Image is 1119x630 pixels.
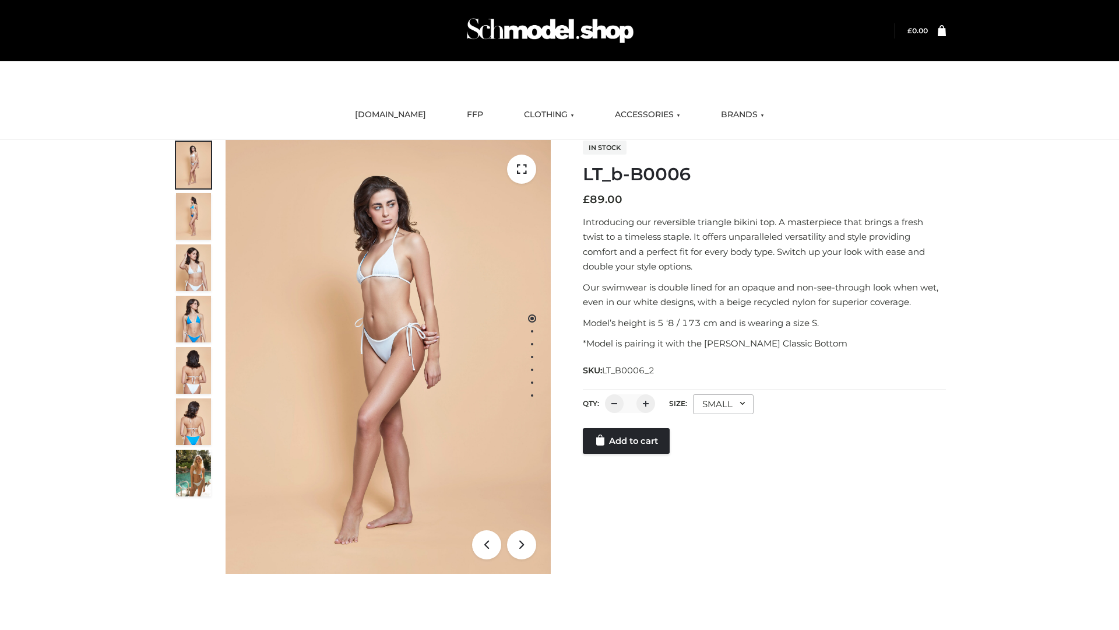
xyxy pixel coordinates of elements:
[583,280,946,310] p: Our swimwear is double lined for an opaque and non-see-through look when wet, even in our white d...
[669,399,687,408] label: Size:
[583,316,946,331] p: Model’s height is 5 ‘8 / 173 cm and is wearing a size S.
[346,102,435,128] a: [DOMAIN_NAME]
[583,193,622,206] bdi: 89.00
[176,398,211,445] img: ArielClassicBikiniTop_CloudNine_AzureSky_OW114ECO_8-scaled.jpg
[602,365,654,376] span: LT_B0006_2
[712,102,773,128] a: BRANDS
[583,399,599,408] label: QTY:
[176,347,211,394] img: ArielClassicBikiniTop_CloudNine_AzureSky_OW114ECO_7-scaled.jpg
[176,296,211,342] img: ArielClassicBikiniTop_CloudNine_AzureSky_OW114ECO_4-scaled.jpg
[176,244,211,291] img: ArielClassicBikiniTop_CloudNine_AzureSky_OW114ECO_3-scaled.jpg
[176,450,211,496] img: Arieltop_CloudNine_AzureSky2.jpg
[515,102,583,128] a: CLOTHING
[907,26,928,35] a: £0.00
[583,215,946,274] p: Introducing our reversible triangle bikini top. A masterpiece that brings a fresh twist to a time...
[458,102,492,128] a: FFP
[907,26,912,35] span: £
[693,394,754,414] div: SMALL
[226,140,551,574] img: LT_b-B0006
[583,193,590,206] span: £
[176,142,211,188] img: ArielClassicBikiniTop_CloudNine_AzureSky_OW114ECO_1-scaled.jpg
[583,336,946,351] p: *Model is pairing it with the [PERSON_NAME] Classic Bottom
[606,102,689,128] a: ACCESSORIES
[176,193,211,240] img: ArielClassicBikiniTop_CloudNine_AzureSky_OW114ECO_2-scaled.jpg
[907,26,928,35] bdi: 0.00
[583,164,946,185] h1: LT_b-B0006
[583,428,670,454] a: Add to cart
[583,141,627,155] span: In stock
[463,8,638,54] img: Schmodel Admin 964
[583,363,656,377] span: SKU:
